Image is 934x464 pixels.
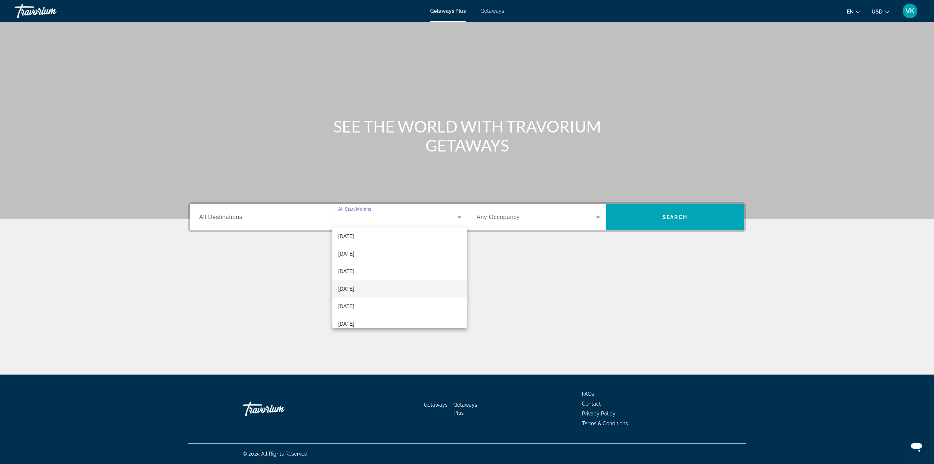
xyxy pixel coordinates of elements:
[338,319,354,328] span: [DATE]
[338,284,354,293] span: [DATE]
[338,232,354,241] span: [DATE]
[905,435,928,458] iframe: Button to launch messaging window
[338,302,354,311] span: [DATE]
[338,267,354,276] span: [DATE]
[338,249,354,258] span: [DATE]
